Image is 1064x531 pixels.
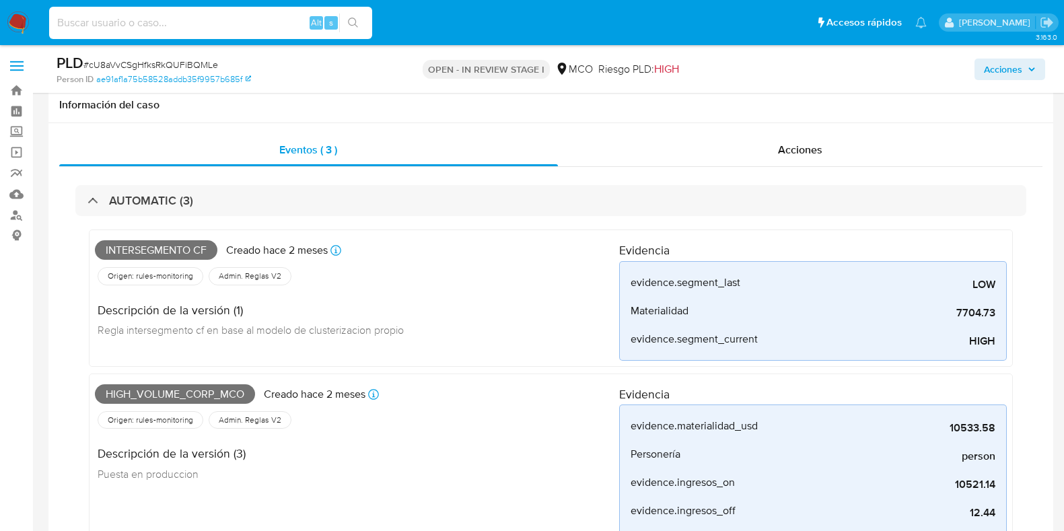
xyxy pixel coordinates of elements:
span: Alt [311,16,322,29]
span: Puesta en produccion [98,466,199,481]
span: s [329,16,333,29]
span: Intersegmento cf [95,240,217,260]
span: High_volume_corp_mco [95,384,255,404]
span: Acciones [984,59,1022,80]
a: ae91af1a75b58528addb35f9957b685f [96,73,251,85]
h4: Descripción de la versión (1) [98,303,404,318]
span: Accesos rápidos [826,15,902,30]
b: PLD [57,52,83,73]
div: MCO [555,62,593,77]
span: Eventos ( 3 ) [279,142,337,157]
span: Regla intersegmento cf en base al modelo de clusterizacion propio [98,322,404,337]
span: # cU8aVvCSgHfksRkQUFiBQMLe [83,58,218,71]
span: Origen: rules-monitoring [106,415,194,425]
span: Admin. Reglas V2 [217,271,283,281]
p: marcela.perdomo@mercadolibre.com.co [959,16,1035,29]
input: Buscar usuario o caso... [49,14,372,32]
p: Creado hace 2 meses [264,387,365,402]
h3: AUTOMATIC (3) [109,193,193,208]
a: Salir [1040,15,1054,30]
h1: Información del caso [59,98,1042,112]
p: OPEN - IN REVIEW STAGE I [423,60,550,79]
p: Creado hace 2 meses [226,243,328,258]
span: HIGH [654,61,679,77]
span: Origen: rules-monitoring [106,271,194,281]
a: Notificaciones [915,17,927,28]
span: Admin. Reglas V2 [217,415,283,425]
button: Acciones [974,59,1045,80]
span: Acciones [778,142,822,157]
b: Person ID [57,73,94,85]
div: AUTOMATIC (3) [75,185,1026,216]
button: search-icon [339,13,367,32]
h4: Descripción de la versión (3) [98,446,246,461]
span: Riesgo PLD: [598,62,679,77]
